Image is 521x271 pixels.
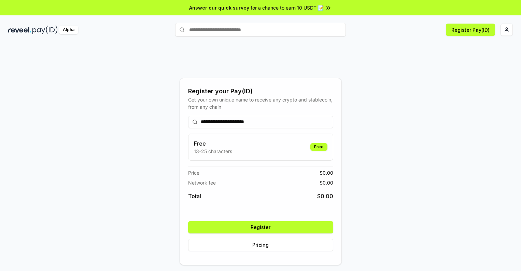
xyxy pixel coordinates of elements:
[194,148,232,155] p: 13-25 characters
[446,24,495,36] button: Register Pay(ID)
[8,26,31,34] img: reveel_dark
[188,169,199,176] span: Price
[251,4,324,11] span: for a chance to earn 10 USDT 📝
[189,4,249,11] span: Answer our quick survey
[310,143,327,151] div: Free
[188,221,333,233] button: Register
[188,239,333,251] button: Pricing
[320,179,333,186] span: $ 0.00
[32,26,58,34] img: pay_id
[320,169,333,176] span: $ 0.00
[59,26,78,34] div: Alpha
[188,179,216,186] span: Network fee
[194,139,232,148] h3: Free
[188,86,333,96] div: Register your Pay(ID)
[188,96,333,110] div: Get your own unique name to receive any crypto and stablecoin, from any chain
[188,192,201,200] span: Total
[317,192,333,200] span: $ 0.00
